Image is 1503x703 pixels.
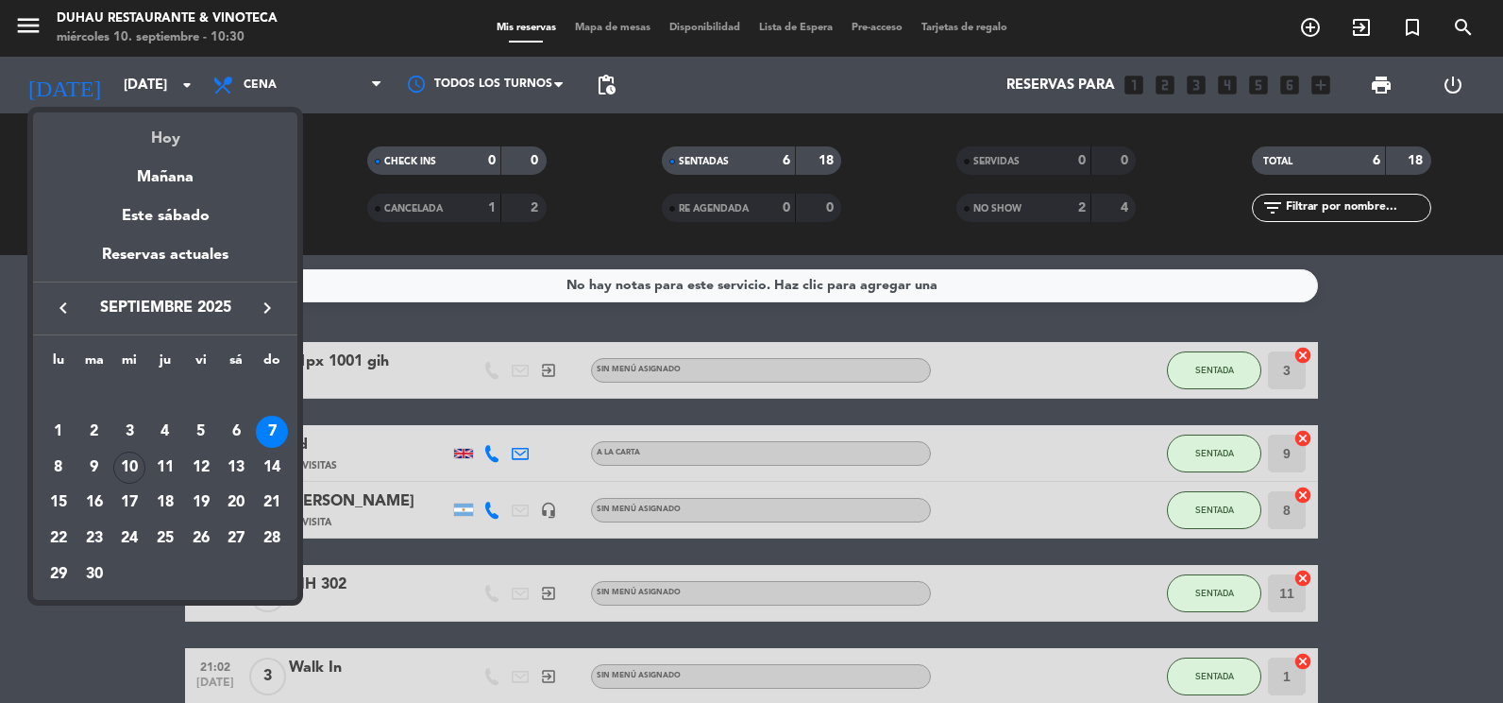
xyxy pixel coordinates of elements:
div: 16 [78,487,110,519]
td: 20 de septiembre de 2025 [219,485,255,521]
div: 12 [185,452,217,484]
div: 13 [220,452,252,484]
td: 12 de septiembre de 2025 [183,450,219,486]
div: Este sábado [33,190,297,243]
div: 23 [78,523,110,555]
div: 15 [42,487,75,519]
td: 6 de septiembre de 2025 [219,414,255,450]
button: keyboard_arrow_left [46,296,80,320]
div: 27 [220,523,252,555]
td: 19 de septiembre de 2025 [183,485,219,521]
th: viernes [183,350,219,379]
td: 2 de septiembre de 2025 [76,414,112,450]
td: 5 de septiembre de 2025 [183,414,219,450]
td: 8 de septiembre de 2025 [41,450,76,486]
th: domingo [254,350,290,379]
div: 11 [149,452,181,484]
td: 10 de septiembre de 2025 [111,450,147,486]
div: 19 [185,487,217,519]
td: 27 de septiembre de 2025 [219,521,255,557]
td: 4 de septiembre de 2025 [147,414,183,450]
th: jueves [147,350,183,379]
td: 21 de septiembre de 2025 [254,485,290,521]
th: martes [76,350,112,379]
div: Hoy [33,112,297,151]
td: 28 de septiembre de 2025 [254,521,290,557]
div: 26 [185,523,217,555]
td: 9 de septiembre de 2025 [76,450,112,486]
td: 23 de septiembre de 2025 [76,521,112,557]
th: lunes [41,350,76,379]
td: 30 de septiembre de 2025 [76,557,112,592]
div: Reservas actuales [33,243,297,282]
div: Mañana [33,151,297,190]
td: 24 de septiembre de 2025 [111,521,147,557]
div: 1 [42,416,75,448]
div: 30 [78,558,110,591]
td: 26 de septiembre de 2025 [183,521,219,557]
td: 18 de septiembre de 2025 [147,485,183,521]
div: 25 [149,523,181,555]
div: 4 [149,416,181,448]
td: 22 de septiembre de 2025 [41,521,76,557]
div: 20 [220,487,252,519]
td: 7 de septiembre de 2025 [254,414,290,450]
td: 17 de septiembre de 2025 [111,485,147,521]
i: keyboard_arrow_left [52,297,75,319]
td: SEP. [41,378,290,414]
div: 18 [149,487,181,519]
div: 10 [113,452,145,484]
div: 21 [256,487,288,519]
div: 3 [113,416,145,448]
td: 1 de septiembre de 2025 [41,414,76,450]
td: 13 de septiembre de 2025 [219,450,255,486]
div: 7 [256,416,288,448]
th: sábado [219,350,255,379]
td: 11 de septiembre de 2025 [147,450,183,486]
div: 14 [256,452,288,484]
div: 8 [42,452,75,484]
th: miércoles [111,350,147,379]
div: 29 [42,558,75,591]
td: 16 de septiembre de 2025 [76,485,112,521]
div: 22 [42,523,75,555]
div: 5 [185,416,217,448]
div: 24 [113,523,145,555]
span: septiembre 2025 [80,296,250,320]
td: 25 de septiembre de 2025 [147,521,183,557]
td: 14 de septiembre de 2025 [254,450,290,486]
div: 9 [78,452,110,484]
div: 6 [220,416,252,448]
td: 3 de septiembre de 2025 [111,414,147,450]
div: 28 [256,523,288,555]
td: 29 de septiembre de 2025 [41,557,76,592]
div: 17 [113,487,145,519]
button: keyboard_arrow_right [250,296,284,320]
i: keyboard_arrow_right [256,297,279,319]
div: 2 [78,416,110,448]
td: 15 de septiembre de 2025 [41,485,76,521]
